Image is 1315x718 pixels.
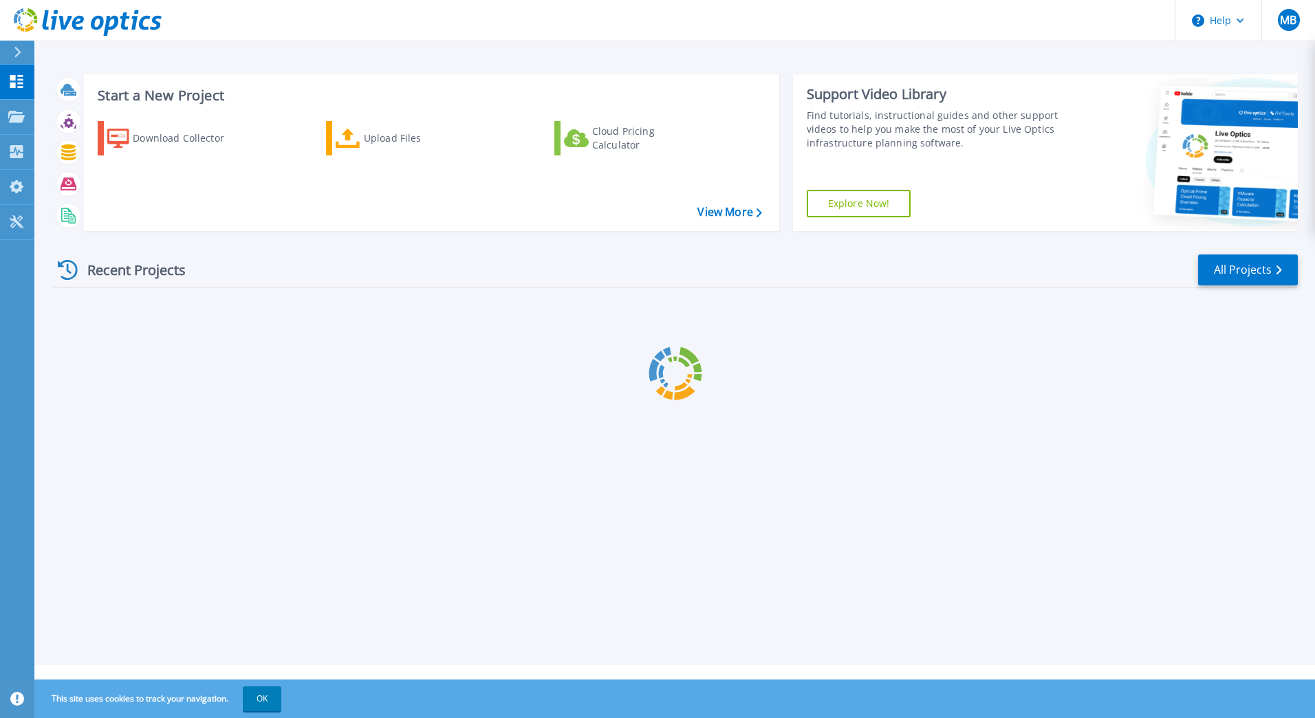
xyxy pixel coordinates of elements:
a: Explore Now! [807,190,911,217]
button: OK [243,686,281,711]
a: Upload Files [326,121,479,155]
a: View More [697,206,761,219]
div: Upload Files [364,124,474,152]
h3: Start a New Project [98,88,761,103]
div: Find tutorials, instructional guides and other support videos to help you make the most of your L... [807,109,1064,150]
div: Support Video Library [807,85,1064,103]
div: Recent Projects [53,253,204,287]
div: Cloud Pricing Calculator [592,124,702,152]
a: All Projects [1198,254,1298,285]
div: Download Collector [133,124,243,152]
a: Cloud Pricing Calculator [554,121,708,155]
span: MB [1280,14,1296,25]
span: This site uses cookies to track your navigation. [38,686,281,711]
a: Download Collector [98,121,251,155]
